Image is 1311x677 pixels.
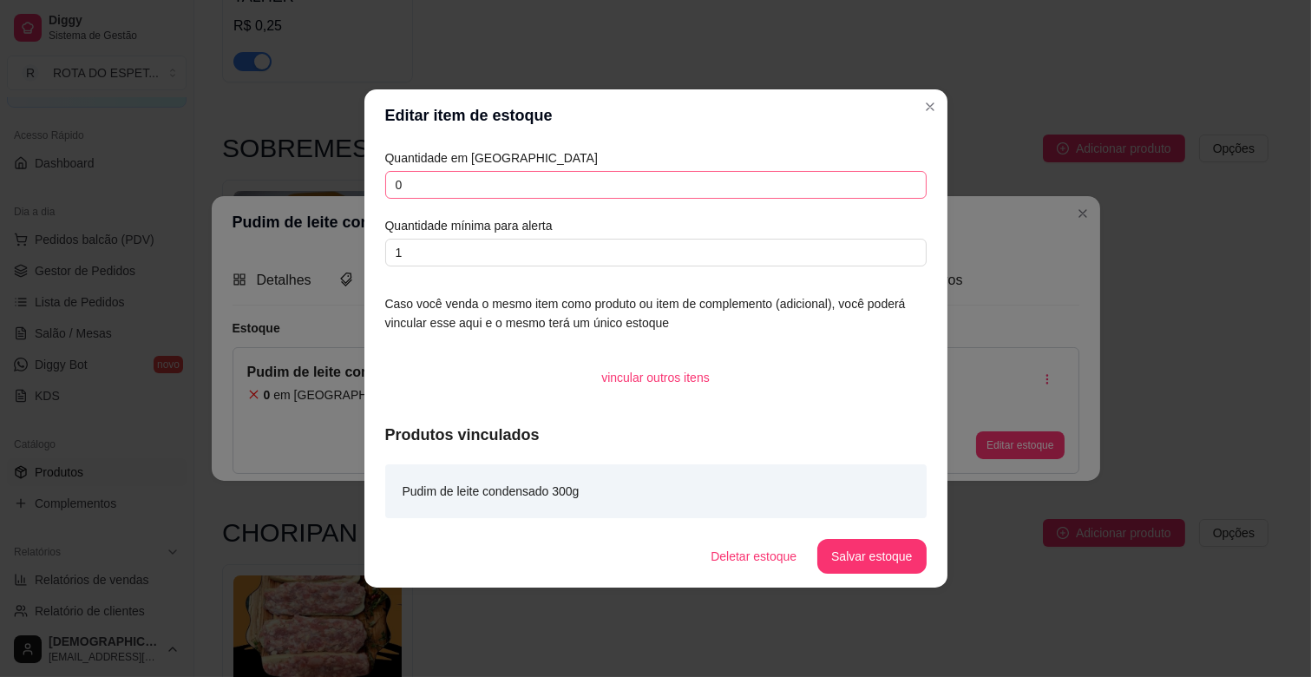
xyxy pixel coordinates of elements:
article: Quantidade mínima para alerta [385,216,927,235]
article: Produtos vinculados [385,423,927,447]
button: Salvar estoque [817,539,926,574]
article: Caso você venda o mesmo item como produto ou item de complemento (adicional), você poderá vincula... [385,294,927,332]
button: Close [916,93,944,121]
header: Editar item de estoque [364,89,947,141]
button: Deletar estoque [697,539,810,574]
article: Quantidade em [GEOGRAPHIC_DATA] [385,148,927,168]
button: vincular outros itens [587,360,724,395]
article: Pudim de leite condensado 300g [403,482,580,501]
